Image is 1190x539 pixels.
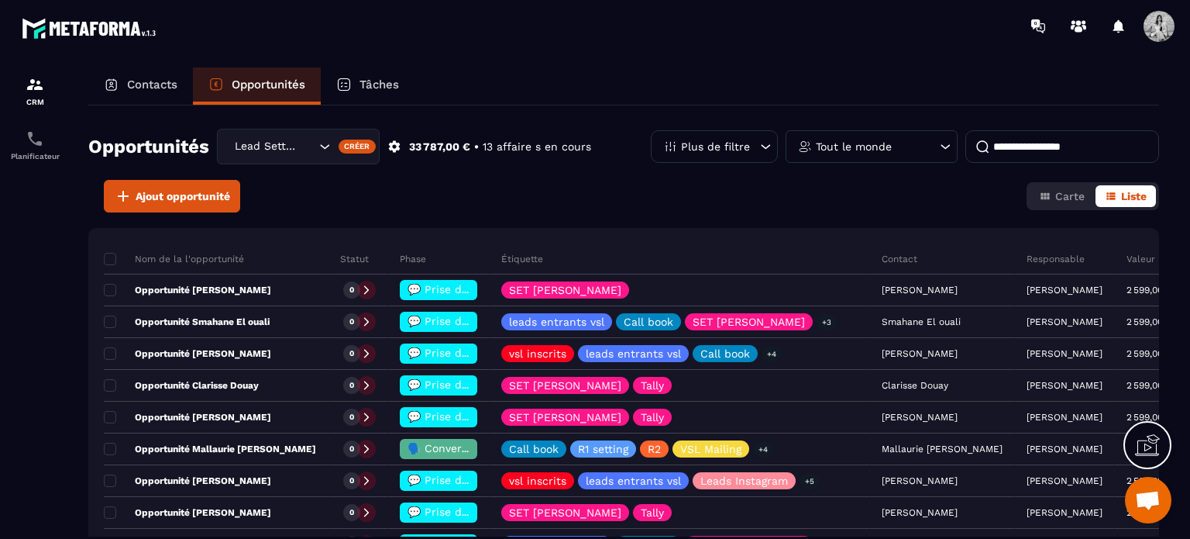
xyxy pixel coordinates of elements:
[509,316,604,327] p: leads entrants vsl
[509,285,621,295] p: SET [PERSON_NAME]
[409,140,470,154] p: 33 787,00 €
[340,253,369,265] p: Statut
[1126,285,1172,295] p: 2 599,00 €
[408,378,562,391] span: 💬 Prise de contact effectué
[1030,185,1094,207] button: Carte
[1126,348,1172,359] p: 2 599,00 €
[4,98,66,106] p: CRM
[339,140,377,154] div: Créer
[349,285,354,295] p: 0
[88,131,209,162] h2: Opportunités
[359,78,399,92] p: Tâches
[474,140,479,154] p: •
[1126,412,1172,423] p: 2 599,00 €
[349,412,354,423] p: 0
[408,315,562,327] span: 💬 Prise de contact effectué
[408,474,562,486] span: 💬 Prise de contact effectué
[641,507,664,518] p: Tally
[586,475,681,486] p: leads entrants vsl
[104,316,270,328] p: Opportunité Smahane El ouali
[800,473,820,489] p: +5
[4,64,66,118] a: formationformationCRM
[217,129,380,164] div: Search for option
[22,14,161,43] img: logo
[641,412,664,423] p: Tally
[509,348,566,359] p: vsl inscrits
[509,412,621,423] p: SET [PERSON_NAME]
[104,284,271,296] p: Opportunité [PERSON_NAME]
[700,475,788,486] p: Leads Instagram
[648,444,661,454] p: R2
[1027,253,1085,265] p: Responsable
[104,411,271,423] p: Opportunité [PERSON_NAME]
[1027,475,1102,486] p: [PERSON_NAME]
[349,380,354,391] p: 0
[104,506,271,519] p: Opportunité [PERSON_NAME]
[693,316,805,327] p: SET [PERSON_NAME]
[193,67,321,105] a: Opportunités
[4,152,66,161] p: Planificateur
[300,138,315,155] input: Search for option
[1121,190,1147,202] span: Liste
[1126,316,1172,327] p: 2 599,00 €
[680,444,741,454] p: VSL Mailing
[400,253,426,265] p: Phase
[509,380,621,391] p: SET [PERSON_NAME]
[509,475,566,486] p: vsl inscrits
[104,379,259,392] p: Opportunité Clarisse Douay
[349,348,354,359] p: 0
[816,141,892,152] p: Tout le monde
[408,442,545,454] span: 🗣️ Conversation en cours
[700,348,750,359] p: Call book
[408,347,562,359] span: 💬 Prise de contact effectué
[136,188,230,204] span: Ajout opportunité
[349,475,354,486] p: 0
[817,314,837,330] p: +3
[1027,348,1102,359] p: [PERSON_NAME]
[753,441,773,458] p: +4
[104,475,271,487] p: Opportunité [PERSON_NAME]
[1126,253,1155,265] p: Valeur
[408,283,562,295] span: 💬 Prise de contact effectué
[681,141,750,152] p: Plus de filtre
[509,444,559,454] p: Call book
[1125,477,1171,523] div: Ouvrir le chat
[1126,507,1172,518] p: 2 599,00 €
[104,443,316,455] p: Opportunité Mallaurie [PERSON_NAME]
[1126,380,1172,391] p: 2 599,00 €
[1027,444,1102,454] p: [PERSON_NAME]
[321,67,414,105] a: Tâches
[1126,475,1172,486] p: 2 599,00 €
[349,444,354,454] p: 0
[104,347,271,360] p: Opportunité [PERSON_NAME]
[624,316,673,327] p: Call book
[88,67,193,105] a: Contacts
[509,507,621,518] p: SET [PERSON_NAME]
[1027,316,1102,327] p: [PERSON_NAME]
[1095,185,1156,207] button: Liste
[26,130,44,148] img: scheduler
[586,348,681,359] p: leads entrants vsl
[127,78,177,92] p: Contacts
[408,410,562,423] span: 💬 Prise de contact effectué
[1027,412,1102,423] p: [PERSON_NAME]
[762,346,782,362] p: +4
[1027,380,1102,391] p: [PERSON_NAME]
[483,140,591,154] p: 13 affaire s en cours
[1027,285,1102,295] p: [PERSON_NAME]
[349,507,354,518] p: 0
[232,78,305,92] p: Opportunités
[4,118,66,172] a: schedulerschedulerPlanificateur
[1027,507,1102,518] p: [PERSON_NAME]
[104,253,244,265] p: Nom de la l'opportunité
[882,253,917,265] p: Contact
[408,506,562,518] span: 💬 Prise de contact effectué
[578,444,628,454] p: R1 setting
[349,316,354,327] p: 0
[26,75,44,94] img: formation
[1055,190,1085,202] span: Carte
[104,180,240,212] button: Ajout opportunité
[231,138,300,155] span: Lead Setting
[501,253,543,265] p: Étiquette
[641,380,664,391] p: Tally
